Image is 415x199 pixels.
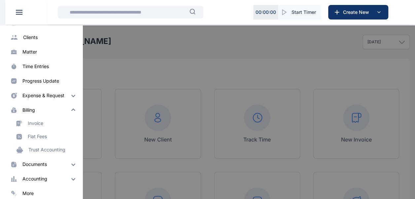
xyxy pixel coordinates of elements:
[292,9,316,16] span: Start Timer
[28,120,43,127] div: Invoice
[22,107,35,113] div: billing
[69,106,77,114] img: 55rwRjFEX5E7Gw8PS2Ojdim+VIHJD8DsSuKnc8xw2S3xojYtH5FYmlFsnytGkNPEfgu7wegX7y+39wimQ5hw7y0ku6XV6L+BH...
[328,5,388,20] button: Create New
[22,63,49,70] div: time entries
[69,92,77,99] img: 55rwRjFEX5E7Gw8PS2Ojdim+VIHJD8DsSuKnc8xw2S3xojYtH5FYmlFsnytGkNPEfgu7wegX7y+39wimQ5hw7y0ku6XV6L+BH...
[22,161,47,168] div: documents
[23,34,38,41] div: clients
[28,146,65,153] div: Trust Accounting
[69,175,77,183] img: 55rwRjFEX5E7Gw8PS2Ojdim+VIHJD8DsSuKnc8xw2S3xojYtH5FYmlFsnytGkNPEfgu7wegX7y+39wimQ5hw7y0ku6XV6L+BH...
[22,92,64,99] div: expense & request
[28,133,47,140] div: Flat Fees
[22,190,34,197] div: more
[22,78,59,84] div: progress update
[69,160,77,168] img: 55rwRjFEX5E7Gw8PS2Ojdim+VIHJD8DsSuKnc8xw2S3xojYtH5FYmlFsnytGkNPEfgu7wegX7y+39wimQ5hw7y0ku6XV6L+BH...
[278,5,321,20] button: Start Timer
[22,176,47,182] div: accounting
[22,49,37,55] div: matter
[256,9,276,16] p: 00 : 00 : 00
[340,9,375,16] span: Create New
